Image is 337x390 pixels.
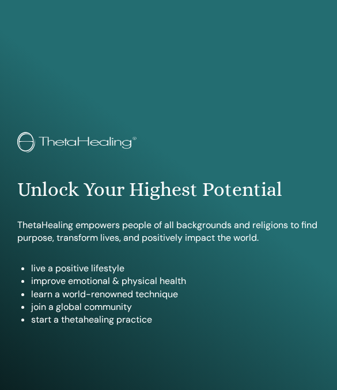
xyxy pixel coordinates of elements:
li: learn a world-renowned technique [31,288,320,301]
li: start a thetahealing practice [31,313,320,326]
li: live a positive lifestyle [31,262,320,275]
h1: Unlock Your Highest Potential [17,178,320,202]
li: improve emotional & physical health [31,275,320,287]
p: ThetaHealing empowers people of all backgrounds and religions to find purpose, transform lives, a... [17,219,320,245]
li: join a global community [31,301,320,313]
